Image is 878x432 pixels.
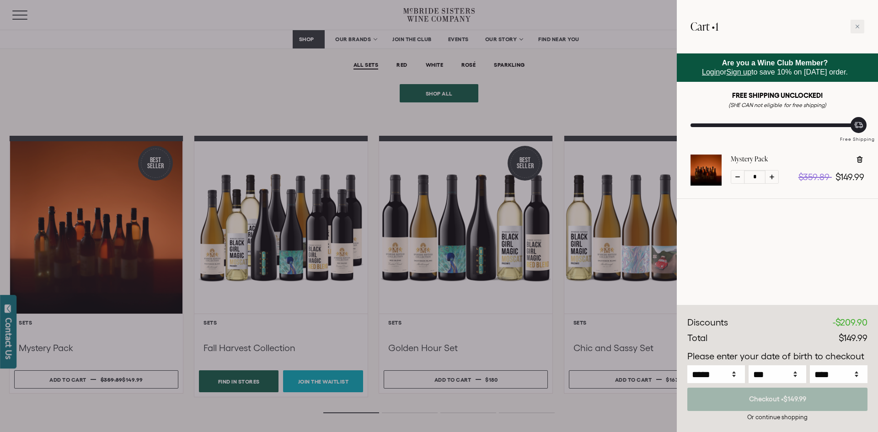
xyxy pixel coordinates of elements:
[839,333,867,343] span: $149.99
[833,316,867,330] div: -
[798,172,830,182] span: $359.89
[691,177,722,187] a: Mystery Pack
[835,317,867,327] span: $209.90
[835,172,864,182] span: $149.99
[691,14,718,39] h2: Cart •
[727,68,751,76] a: Sign up
[722,59,828,67] strong: Are you a Wine Club Member?
[715,19,718,34] span: 1
[687,331,707,345] div: Total
[732,91,823,99] strong: FREE SHIPPING UNCLOCKED!
[728,102,826,108] em: (SHE CAN not eligible for free shipping)
[687,350,867,363] p: Please enter your date of birth to checkout
[702,59,848,76] span: or to save 10% on [DATE] order.
[687,316,728,330] div: Discounts
[702,68,720,76] a: Login
[687,413,867,421] div: Or continue shopping
[731,155,768,164] a: Mystery Pack
[837,127,878,143] div: Free Shipping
